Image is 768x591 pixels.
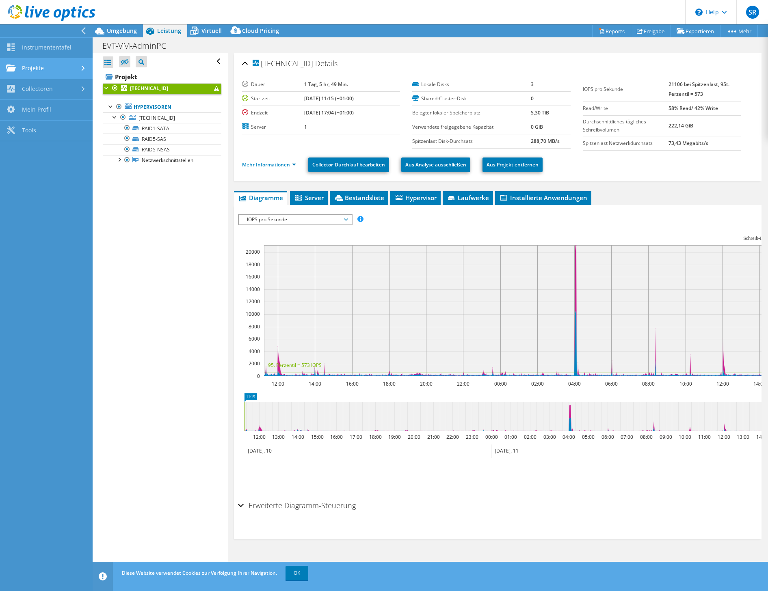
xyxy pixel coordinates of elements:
label: Endzeit [242,109,304,117]
b: 1 [304,123,307,130]
text: 12:00 [716,380,729,387]
label: Spitzenlast Disk-Durchsatz [412,137,530,145]
b: 3 [531,81,534,88]
text: 02:00 [531,380,543,387]
a: Collector-Durchlauf bearbeiten [308,157,389,172]
text: 8000 [249,323,260,330]
b: 0 [531,95,534,102]
a: Aus Projekt entfernen [482,157,543,172]
span: Diagramme [238,194,283,202]
text: 16:00 [330,434,342,440]
span: [TECHNICAL_ID] [253,60,313,68]
label: Verwendete freigegebene Kapazität [412,123,530,131]
span: Laufwerke [447,194,489,202]
span: Leistung [157,27,181,35]
b: 0 GiB [531,123,543,130]
text: 10:00 [678,434,691,440]
text: 00:00 [494,380,506,387]
h1: EVT-VM-AdminPC [99,41,179,50]
span: Bestandsliste [334,194,384,202]
a: Exportieren [671,25,720,37]
text: 04:00 [562,434,575,440]
text: 02:00 [524,434,536,440]
a: [TECHNICAL_ID] [103,83,221,94]
text: 19:00 [388,434,400,440]
a: [TECHNICAL_ID] [103,112,221,123]
text: 0 [257,373,260,380]
text: 17:00 [349,434,362,440]
label: IOPS pro Sekunde [583,85,668,93]
span: Server [294,194,324,202]
text: 4000 [249,348,260,355]
a: Reports [592,25,631,37]
text: 14000 [246,286,260,293]
text: 01:00 [504,434,517,440]
text: 22:00 [446,434,459,440]
text: 10000 [246,311,260,317]
label: Lokale Disks [412,80,530,88]
text: 18000 [246,261,260,268]
a: Projekt [103,70,221,83]
span: [TECHNICAL_ID] [138,114,175,121]
label: Durchschnittliches tägliches Schreibvolumen [583,118,668,134]
text: 12:00 [271,380,284,387]
span: Installierte Anwendungen [499,194,587,202]
text: 16000 [246,273,260,280]
a: Freigabe [631,25,671,37]
text: 04:00 [568,380,580,387]
b: 222,14 GiB [668,122,693,129]
label: Dauer [242,80,304,88]
b: 73,43 Megabits/s [668,140,708,147]
b: 5,30 TiB [531,109,549,116]
text: 13:00 [272,434,284,440]
a: Mehr [720,25,758,37]
b: 1 Tag, 5 hr, 49 Min. [304,81,348,88]
text: 6000 [249,335,260,342]
text: 12:00 [717,434,730,440]
text: 18:00 [369,434,381,440]
text: 00:00 [485,434,498,440]
text: 95. Perzentil = 573 IOPS [268,362,322,369]
a: Aus Analyse ausschließen [401,157,470,172]
span: IOPS pro Sekunde [243,215,347,224]
b: 21106 bei Spitzenlast, 95t. Perzentil = 573 [668,81,729,97]
text: 18:00 [383,380,395,387]
text: 12:00 [253,434,265,440]
span: SR [746,6,759,19]
label: Belegter lokaler Speicherplatz [412,109,530,117]
text: 08:00 [640,434,652,440]
text: 10:00 [679,380,692,387]
a: Netzwerkschnittstellen [103,155,221,166]
b: 288,70 MB/s [531,138,560,145]
text: 03:00 [543,434,556,440]
a: RAID5-NSAS [103,145,221,155]
text: 08:00 [642,380,654,387]
label: Startzeit [242,95,304,103]
label: Spitzenlast Netzwerkdurchsatz [583,139,668,147]
b: [TECHNICAL_ID] [130,85,168,92]
h2: Erweiterte Diagramm-Steuerung [238,497,356,513]
span: Virtuell [201,27,222,35]
text: 06:00 [601,434,614,440]
b: [DATE] 17:04 (+01:00) [304,109,354,116]
text: 12000 [246,298,260,305]
span: Diese Website verwendet Cookies zur Verfolgung Ihrer Navigation. [122,569,277,576]
a: Hypervisoren [103,102,221,112]
text: 07:00 [620,434,633,440]
a: OK [286,566,308,580]
text: 20000 [246,248,260,255]
span: Cloud Pricing [242,27,279,35]
text: 06:00 [605,380,617,387]
text: 20:00 [407,434,420,440]
text: 14:00 [308,380,321,387]
text: 11:00 [698,434,710,440]
text: 09:00 [659,434,672,440]
text: 14:00 [753,380,766,387]
label: Shared-Cluster-Disk [412,95,530,103]
a: RAID5-SAS [103,134,221,144]
a: RAID1-SATA [103,123,221,134]
span: Hypervisor [394,194,437,202]
text: 23:00 [465,434,478,440]
b: 58% Read/ 42% Write [668,105,718,112]
span: Details [315,58,337,68]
